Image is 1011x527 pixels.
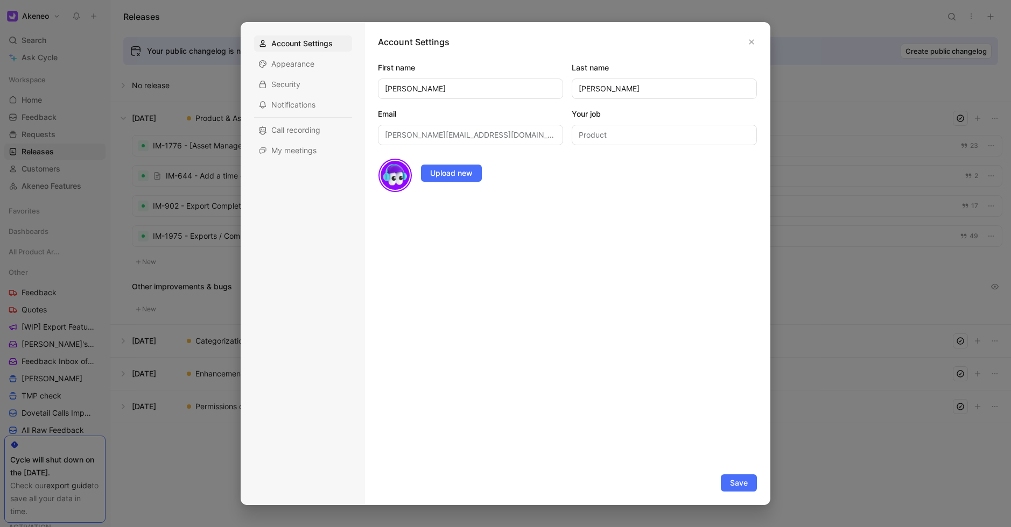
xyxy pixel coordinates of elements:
[721,474,757,492] button: Save
[378,61,563,74] label: First name
[271,38,333,49] span: Account Settings
[378,35,450,48] h1: Account Settings
[271,125,320,136] span: Call recording
[421,165,482,182] button: Upload new
[378,108,563,120] label: Email
[254,35,352,52] div: Account Settings
[254,76,352,92] div: Security
[572,108,757,120] label: Your job
[271,59,314,69] span: Appearance
[271,99,315,110] span: Notifications
[271,145,317,156] span: My meetings
[254,56,352,72] div: Appearance
[572,61,757,74] label: Last name
[430,167,473,180] span: Upload new
[730,476,748,489] span: Save
[254,143,352,159] div: My meetings
[254,122,352,138] div: Call recording
[254,97,352,113] div: Notifications
[380,160,411,191] img: avatar
[271,79,300,90] span: Security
